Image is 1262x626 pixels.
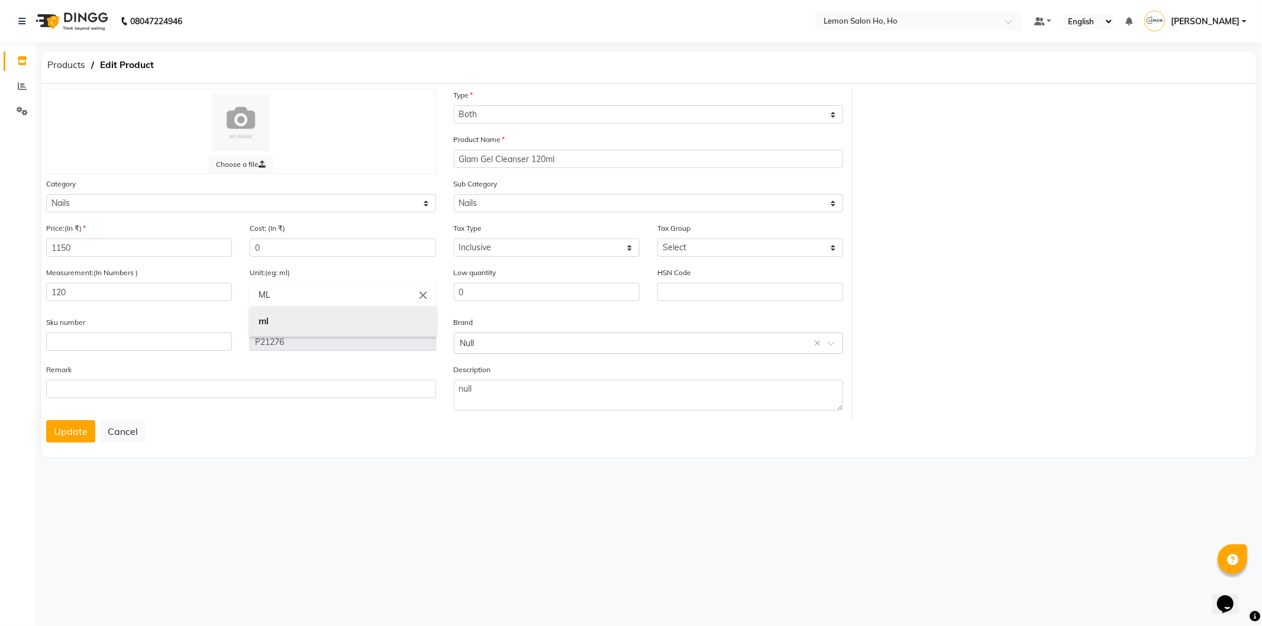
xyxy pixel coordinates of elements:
i: Close [417,289,430,302]
b: 08047224946 [130,5,182,38]
b: ml [259,315,269,327]
span: [PERSON_NAME] [1171,15,1240,28]
img: logo [30,5,111,38]
iframe: chat widget [1212,579,1250,614]
img: Mohammed Faisal [1144,11,1165,31]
